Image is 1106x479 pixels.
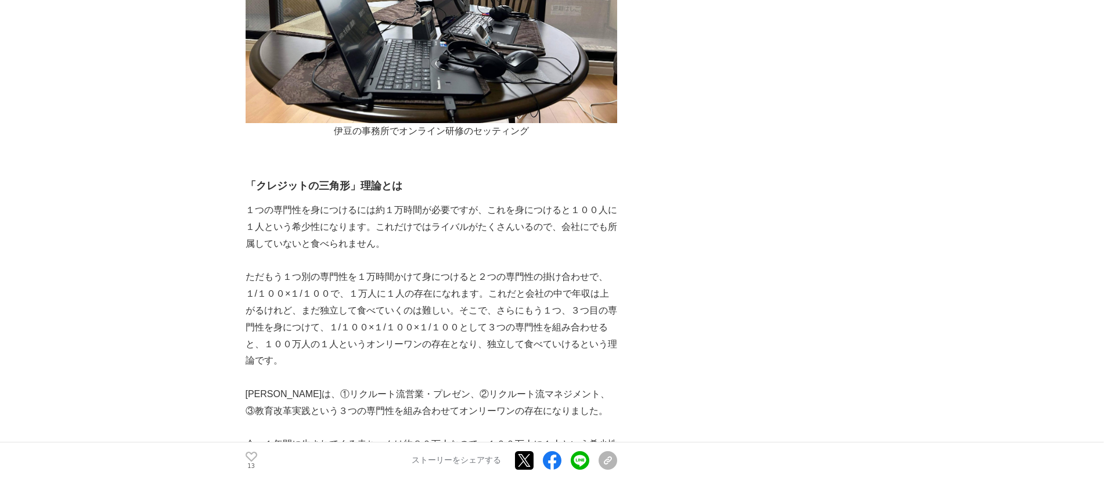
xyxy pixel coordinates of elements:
h3: 「クレジットの三角形」理論とは [246,178,617,195]
p: 13 [246,463,257,469]
p: ただもう１つ別の専門性を１万時間かけて身につけると２つの専門性の掛け合わせで、１/１００×１/１００で、１万人に１人の存在になれます。これだと会社の中で年収は上がるけれど、まだ独立して食べていく... [246,269,617,369]
p: ストーリーをシェアする [412,456,501,466]
p: 伊豆の事務所でオンライン研修のセッティング [246,123,617,140]
p: [PERSON_NAME]は、①リクルート流営業・プレゼン、②リクルート流マネジメント、③教育改革実践という３つの専門性を組み合わせてオンリーワンの存在になりました。 [246,386,617,420]
p: １つの専門性を身につけるには約１万時間が必要ですが、これを身につけると１００人に１人という希少性になります。これだけではライバルがたくさんいるので、会社にでも所属していないと食べられません。 [246,202,617,252]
